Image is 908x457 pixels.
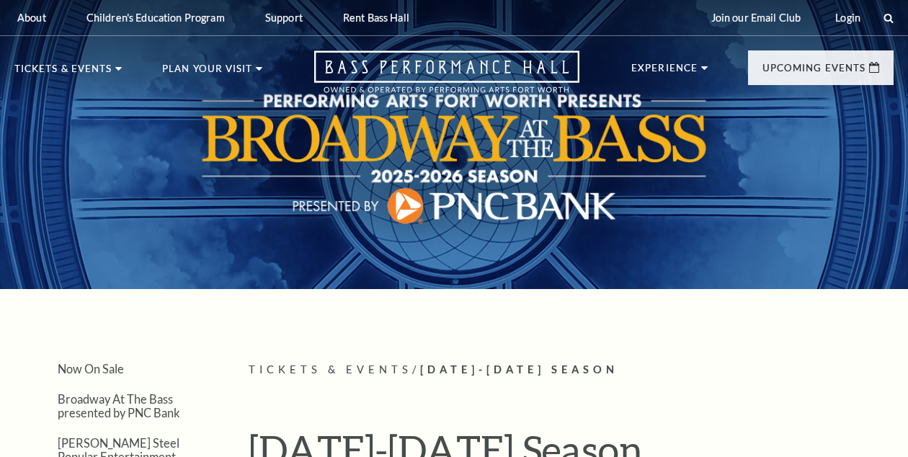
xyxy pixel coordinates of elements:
span: Tickets & Events [249,363,412,376]
p: Upcoming Events [762,63,865,81]
p: / [249,361,894,379]
span: [DATE]-[DATE] Season [420,363,618,376]
p: About [17,12,46,24]
p: Tickets & Events [14,64,112,81]
a: Now On Sale [58,362,124,376]
p: Plan Your Visit [162,64,252,81]
p: Support [265,12,303,24]
p: Children's Education Program [86,12,225,24]
p: Rent Bass Hall [343,12,409,24]
p: Experience [631,63,698,81]
a: Broadway At The Bass presented by PNC Bank [58,392,180,420]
